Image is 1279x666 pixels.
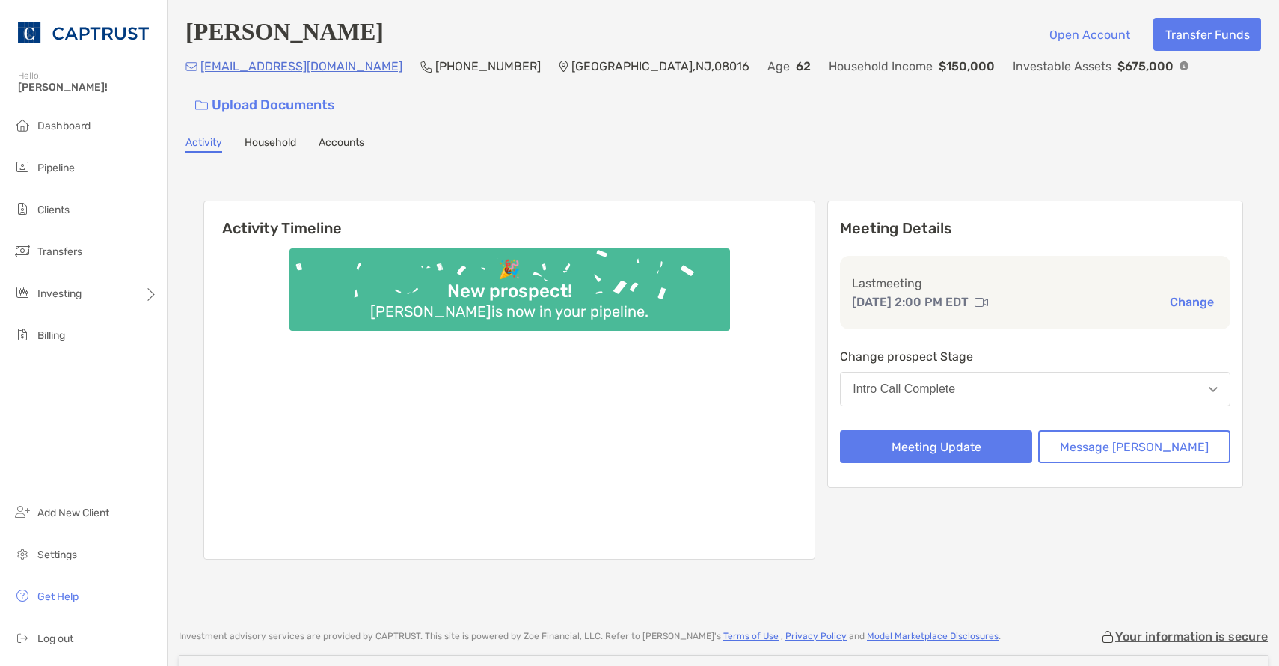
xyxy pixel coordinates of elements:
p: Change prospect Stage [840,347,1230,366]
a: Accounts [319,136,364,153]
span: Investing [37,287,82,300]
p: [DATE] 2:00 PM EDT [852,293,969,311]
span: Dashboard [37,120,91,132]
img: communication type [975,296,988,308]
img: get-help icon [13,587,31,605]
a: Household [245,136,296,153]
img: settings icon [13,545,31,563]
p: [EMAIL_ADDRESS][DOMAIN_NAME] [200,57,402,76]
span: Transfers [37,245,82,258]
img: add_new_client icon [13,503,31,521]
p: Meeting Details [840,219,1230,238]
img: CAPTRUST Logo [18,6,149,60]
img: button icon [195,100,208,111]
a: Model Marketplace Disclosures [867,631,999,641]
img: Phone Icon [420,61,432,73]
div: 🎉 [492,259,527,281]
img: pipeline icon [13,158,31,176]
p: 62 [796,57,811,76]
img: investing icon [13,284,31,302]
p: Age [767,57,790,76]
span: Clients [37,204,70,216]
img: dashboard icon [13,116,31,134]
img: billing icon [13,326,31,343]
span: [PERSON_NAME]! [18,81,158,94]
img: Info Icon [1180,61,1188,70]
button: Open Account [1037,18,1141,51]
div: [PERSON_NAME] is now in your pipeline. [364,302,654,320]
img: logout icon [13,629,31,647]
span: Settings [37,549,77,561]
p: Your information is secure [1115,629,1268,644]
span: Get Help [37,590,79,603]
button: Transfer Funds [1153,18,1261,51]
img: Location Icon [559,61,568,73]
button: Change [1165,294,1218,310]
p: Household Income [829,57,933,76]
h6: Activity Timeline [204,201,815,237]
p: $150,000 [939,57,995,76]
a: Activity [185,136,222,153]
img: Open dropdown arrow [1209,387,1218,392]
div: New prospect! [441,281,578,302]
span: Pipeline [37,162,75,174]
img: Confetti [289,248,730,318]
span: Log out [37,632,73,645]
p: Investable Assets [1013,57,1111,76]
img: transfers icon [13,242,31,260]
p: Investment advisory services are provided by CAPTRUST . This site is powered by Zoe Financial, LL... [179,631,1001,642]
p: Last meeting [852,274,1218,293]
p: $675,000 [1117,57,1174,76]
p: [PHONE_NUMBER] [435,57,541,76]
a: Upload Documents [185,89,345,121]
img: Email Icon [185,62,197,71]
h4: [PERSON_NAME] [185,18,384,51]
button: Message [PERSON_NAME] [1038,430,1230,463]
button: Intro Call Complete [840,372,1230,406]
a: Terms of Use [723,631,779,641]
span: Billing [37,329,65,342]
a: Privacy Policy [785,631,847,641]
p: [GEOGRAPHIC_DATA] , NJ , 08016 [571,57,749,76]
img: clients icon [13,200,31,218]
div: Intro Call Complete [853,382,955,396]
button: Meeting Update [840,430,1032,463]
span: Add New Client [37,507,109,519]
